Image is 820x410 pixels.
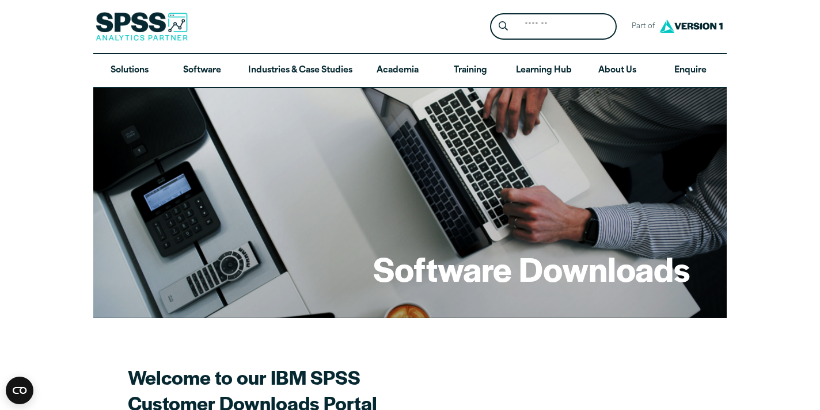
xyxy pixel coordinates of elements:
[493,16,514,37] button: Search magnifying glass icon
[96,12,188,41] img: SPSS Analytics Partner
[581,54,654,87] a: About Us
[626,18,656,35] span: Part of
[93,54,166,87] a: Solutions
[362,54,434,87] a: Academia
[6,377,33,404] button: Open CMP widget
[239,54,362,87] a: Industries & Case Studies
[434,54,507,87] a: Training
[507,54,581,87] a: Learning Hub
[373,246,690,291] h1: Software Downloads
[490,13,617,40] form: Site Header Search Form
[656,16,726,37] img: Version1 Logo
[499,21,508,31] svg: Search magnifying glass icon
[93,54,727,87] nav: Desktop version of site main menu
[654,54,727,87] a: Enquire
[166,54,238,87] a: Software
